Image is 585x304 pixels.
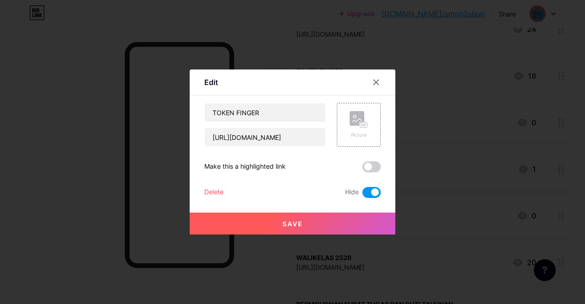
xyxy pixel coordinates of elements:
[205,128,325,146] input: URL
[282,220,303,228] span: Save
[204,77,218,88] div: Edit
[345,187,359,198] span: Hide
[205,103,325,122] input: Title
[204,187,223,198] div: Delete
[204,161,286,172] div: Make this a highlighted link
[350,132,368,139] div: Picture
[190,213,395,235] button: Save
